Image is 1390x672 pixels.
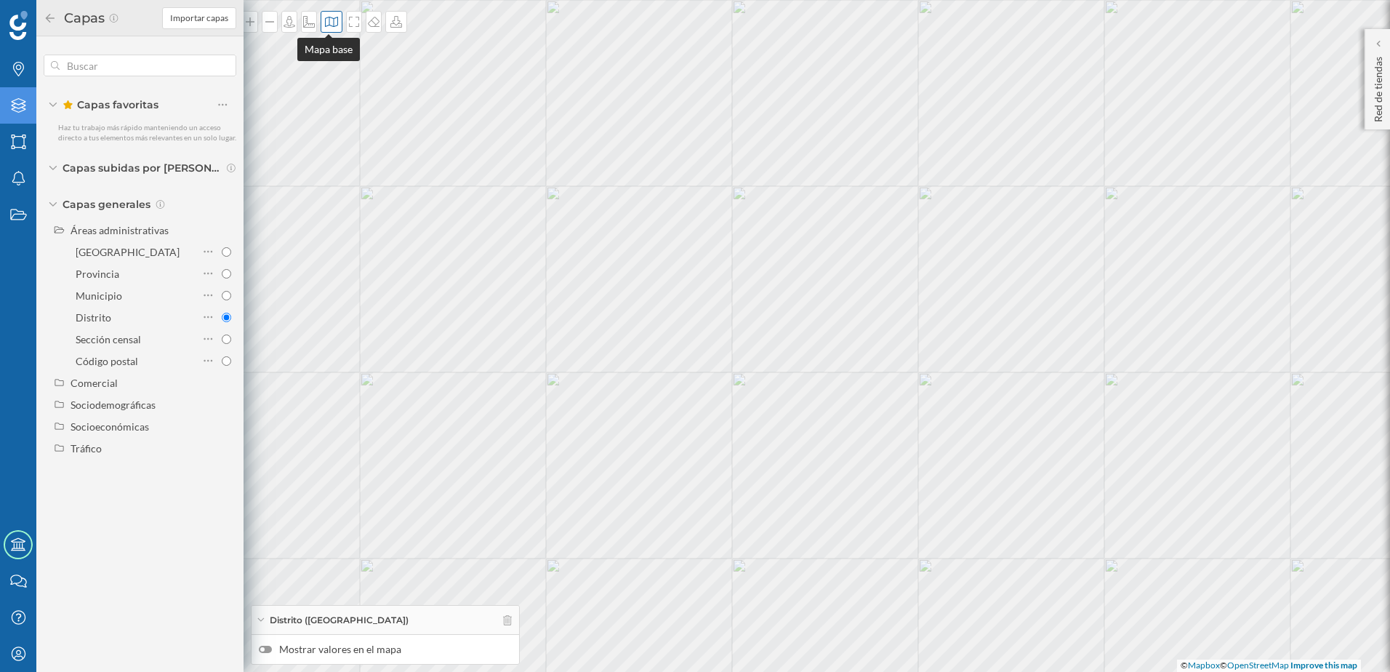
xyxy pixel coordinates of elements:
[270,614,409,627] span: Distrito ([GEOGRAPHIC_DATA])
[222,313,231,322] input: Distrito
[222,269,231,279] input: Provincia
[71,399,156,411] div: Sociodemográficas
[76,246,180,258] div: [GEOGRAPHIC_DATA]
[29,10,81,23] span: Soporte
[57,7,108,30] h2: Capas
[1177,660,1361,672] div: © ©
[222,291,231,300] input: Municipio
[259,642,512,657] label: Mostrar valores en el mapa
[71,224,169,236] div: Áreas administrativas
[76,289,122,302] div: Municipio
[1188,660,1220,671] a: Mapbox
[71,442,102,455] div: Tráfico
[222,356,231,366] input: Código postal
[170,12,228,25] span: Importar capas
[76,268,119,280] div: Provincia
[1371,51,1386,122] p: Red de tiendas
[76,333,141,345] div: Sección censal
[76,355,138,367] div: Código postal
[1290,660,1357,671] a: Improve this map
[63,161,222,175] span: Capas subidas por [PERSON_NAME]
[63,197,150,212] span: Capas generales
[222,335,231,344] input: Sección censal
[222,247,231,257] input: [GEOGRAPHIC_DATA]
[1227,660,1289,671] a: OpenStreetMap
[71,420,149,433] div: Socioeconómicas
[71,377,118,389] div: Comercial
[76,311,111,324] div: Distrito
[58,123,236,142] span: Haz tu trabajo más rápido manteniendo un acceso directo a tus elementos más relevantes en un solo...
[9,11,28,40] img: Geoblink Logo
[297,38,360,61] div: Mapa base
[63,97,158,112] span: Capas favoritas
